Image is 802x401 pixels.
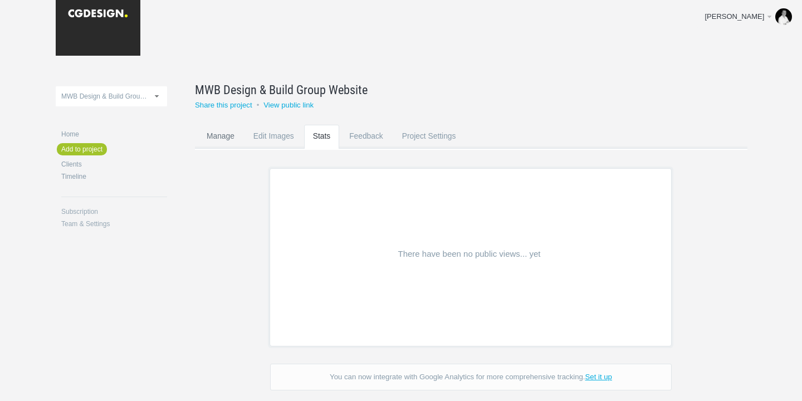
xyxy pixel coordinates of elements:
p: You can now integrate with Google Analytics for more comprehensive tracking. [270,364,672,390]
a: Manage [198,125,243,169]
a: Timeline [61,173,167,180]
img: b266d24ef14a10db8de91460bb94a5c0 [775,8,792,25]
a: Subscription [61,208,167,215]
a: View public link [263,101,314,109]
a: MWB Design & Build Group Website [195,81,720,99]
a: Edit Images [244,125,303,169]
a: Team & Settings [61,221,167,227]
a: [PERSON_NAME] [696,6,796,28]
a: Project Settings [393,125,465,169]
a: Share this project [195,101,252,109]
span: MWB Design & Build Group Website [61,92,170,100]
a: Set it up [585,373,612,381]
span: MWB Design & Build Group Website [195,81,368,99]
a: Home [61,131,167,138]
a: Clients [61,161,167,168]
div: There have been no public views... yet [272,172,667,341]
a: Add to project [57,143,107,155]
div: [PERSON_NAME] [705,11,765,22]
a: Feedback [340,125,392,169]
a: Stats [304,125,339,169]
small: • [257,101,260,109]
